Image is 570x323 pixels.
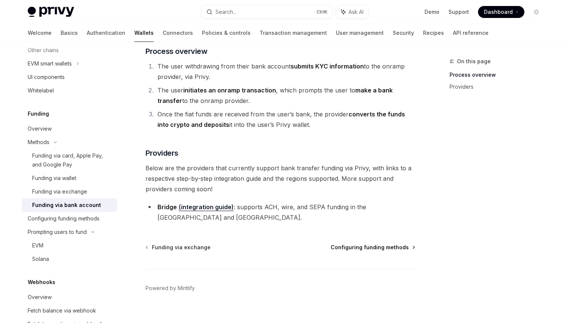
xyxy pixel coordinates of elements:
div: Funding via bank account [32,201,101,210]
a: Powered by Mintlify [145,284,195,292]
div: Whitelabel [28,86,54,95]
a: Configuring funding methods [331,244,414,251]
a: Funding via exchange [146,244,211,251]
a: Overview [22,290,117,304]
a: Process overview [450,69,548,81]
span: Configuring funding methods [331,244,409,251]
div: Configuring funding methods [28,214,99,223]
div: Fetch balance via webhook [28,306,96,315]
a: Fetch balance via webhook [22,304,117,317]
div: Search... [215,7,236,16]
a: Recipes [423,24,444,42]
div: Methods [28,138,49,147]
a: Funding via card, Apple Pay, and Google Pay [22,149,117,171]
strong: submits KYC information [291,63,364,70]
span: Process overview [145,46,207,57]
div: Overview [28,124,52,133]
span: Ask AI [349,8,364,16]
div: Funding via wallet [32,174,76,183]
button: Ask AI [336,5,369,19]
div: Funding via card, Apple Pay, and Google Pay [32,151,113,169]
a: EVM [22,239,117,252]
a: Wallets [134,24,154,42]
a: (integration guide) [179,203,234,211]
span: Dashboard [484,8,513,16]
a: Configuring funding methods [22,212,117,225]
div: Funding via exchange [32,187,87,196]
a: Transaction management [260,24,327,42]
a: Funding via exchange [22,185,117,198]
a: Support [448,8,469,16]
strong: Bridge [157,203,177,211]
a: Providers [450,81,548,93]
a: Basics [61,24,78,42]
a: Dashboard [478,6,524,18]
span: Ctrl K [316,9,328,15]
div: Prompting users to fund [28,228,87,237]
a: Welcome [28,24,52,42]
a: Funding via wallet [22,171,117,185]
li: Once the fiat funds are received from the user’s bank, the provider it into the user’s Privy wallet. [155,109,415,130]
a: Overview [22,122,117,135]
a: API reference [453,24,488,42]
button: Toggle dark mode [530,6,542,18]
span: Funding via exchange [152,244,211,251]
div: Solana [32,255,49,263]
a: Security [393,24,414,42]
a: Policies & controls [202,24,251,42]
div: EVM [32,241,43,250]
img: light logo [28,7,74,17]
button: Search...CtrlK [201,5,332,19]
a: Connectors [163,24,193,42]
li: : supports ACH, wire, and SEPA funding in the [GEOGRAPHIC_DATA] and [GEOGRAPHIC_DATA]. [145,202,415,223]
a: UI components [22,70,117,84]
a: Solana [22,252,117,266]
a: Demo [425,8,439,16]
span: Below are the providers that currently support bank transfer funding via Privy, with links to a r... [145,163,415,194]
div: UI components [28,73,65,82]
a: Whitelabel [22,84,117,97]
h5: Funding [28,109,49,118]
div: Overview [28,293,52,302]
a: Funding via bank account [22,198,117,212]
li: The user , which prompts the user to to the onramp provider. [155,85,415,106]
div: EVM smart wallets [28,59,72,68]
a: User management [336,24,384,42]
span: Providers [145,148,178,158]
span: On this page [457,57,491,66]
strong: initiates an onramp transaction [183,86,276,94]
li: The user withdrawing from their bank account to the onramp provider, via Privy. [155,61,415,82]
a: Authentication [87,24,125,42]
h5: Webhooks [28,278,55,287]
